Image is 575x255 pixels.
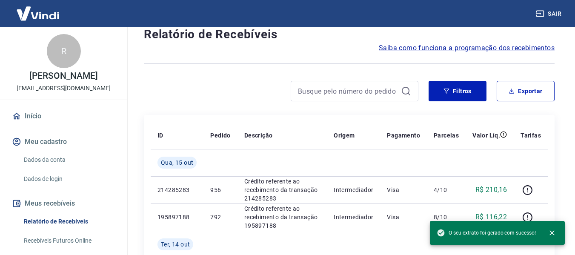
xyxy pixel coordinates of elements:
p: [PERSON_NAME] [29,72,97,80]
p: 792 [210,213,230,221]
p: 8/10 [434,213,459,221]
span: O seu extrato foi gerado com sucesso! [437,229,536,237]
h4: Relatório de Recebíveis [144,26,555,43]
p: 195897188 [157,213,197,221]
p: Visa [387,213,420,221]
p: Tarifas [521,131,541,140]
p: Visa [387,186,420,194]
p: Intermediador [334,186,373,194]
p: ID [157,131,163,140]
a: Dados da conta [20,151,117,169]
a: Início [10,107,117,126]
div: R [47,34,81,68]
p: Origem [334,131,355,140]
p: 214285283 [157,186,197,194]
span: Ter, 14 out [161,240,190,249]
a: Relatório de Recebíveis [20,213,117,230]
p: Descrição [244,131,273,140]
input: Busque pelo número do pedido [298,85,398,97]
button: Exportar [497,81,555,101]
p: Pedido [210,131,230,140]
p: 4/10 [434,186,459,194]
p: Parcelas [434,131,459,140]
img: Vindi [10,0,66,26]
a: Saiba como funciona a programação dos recebimentos [379,43,555,53]
a: Dados de login [20,170,117,188]
p: Crédito referente ao recebimento da transação 195897188 [244,204,320,230]
button: Meus recebíveis [10,194,117,213]
p: R$ 116,22 [475,212,507,222]
p: R$ 210,16 [475,185,507,195]
p: Crédito referente ao recebimento da transação 214285283 [244,177,320,203]
p: Intermediador [334,213,373,221]
button: Sair [534,6,565,22]
p: Valor Líq. [472,131,500,140]
p: 956 [210,186,230,194]
span: Qua, 15 out [161,158,193,167]
p: [EMAIL_ADDRESS][DOMAIN_NAME] [17,84,111,93]
a: Recebíveis Futuros Online [20,232,117,249]
p: Pagamento [387,131,420,140]
button: Meu cadastro [10,132,117,151]
button: Filtros [429,81,486,101]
